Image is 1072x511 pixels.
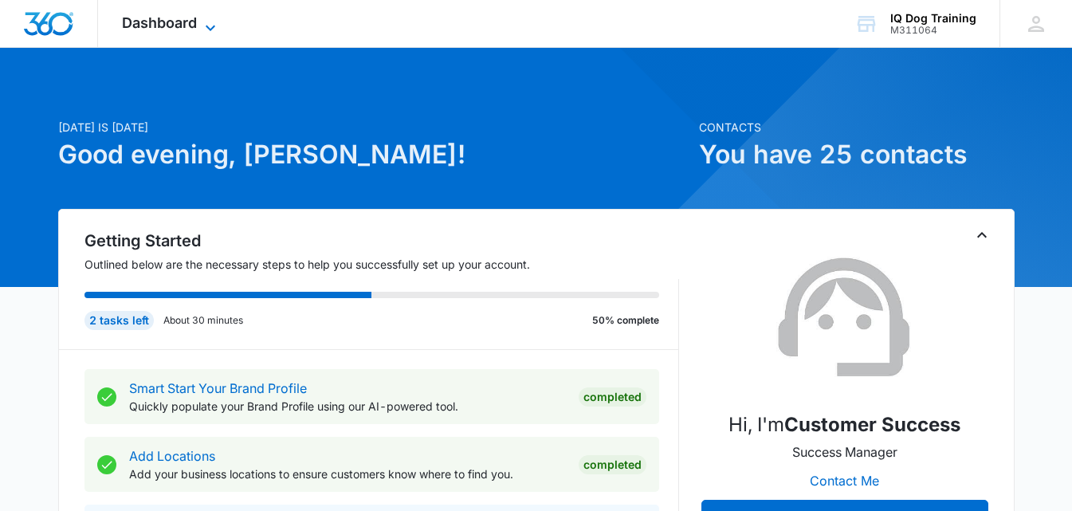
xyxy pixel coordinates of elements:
div: account id [890,25,976,36]
p: About 30 minutes [163,313,243,328]
div: account name [890,12,976,25]
h2: Getting Started [84,229,679,253]
p: Quickly populate your Brand Profile using our AI-powered tool. [129,398,566,415]
div: Completed [579,455,646,474]
p: 50% complete [592,313,659,328]
button: Contact Me [794,462,895,500]
div: Completed [579,387,646,407]
img: Customer Success [765,238,925,398]
button: Toggle Collapse [972,226,992,245]
p: [DATE] is [DATE] [58,119,689,136]
span: Dashboard [122,14,197,31]
p: Hi, I'm [728,411,960,439]
a: Smart Start Your Brand Profile [129,380,307,396]
p: Success Manager [792,442,897,462]
a: Add Locations [129,448,215,464]
strong: Customer Success [784,413,960,436]
p: Contacts [699,119,1015,136]
div: 2 tasks left [84,311,154,330]
p: Outlined below are the necessary steps to help you successfully set up your account. [84,256,679,273]
h1: You have 25 contacts [699,136,1015,174]
p: Add your business locations to ensure customers know where to find you. [129,466,566,482]
h1: Good evening, [PERSON_NAME]! [58,136,689,174]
